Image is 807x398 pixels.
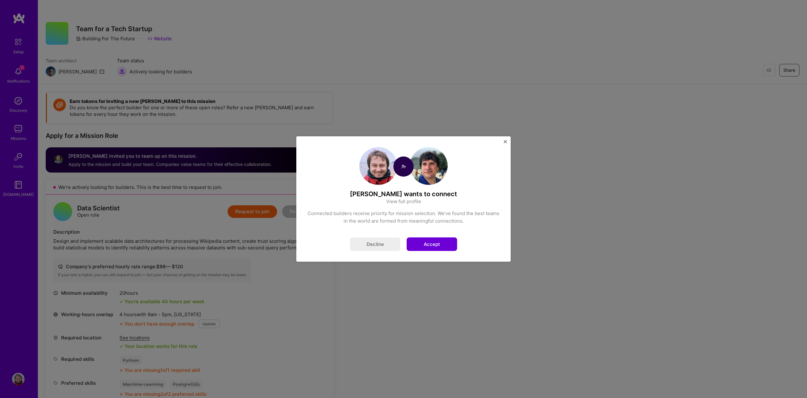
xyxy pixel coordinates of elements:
img: User Avatar [359,147,397,185]
h4: [PERSON_NAME] wants to connect [307,190,500,198]
button: Close [504,140,507,147]
a: View full profile [386,198,421,205]
img: User Avatar [410,147,448,185]
button: Accept [407,237,457,251]
div: Connected builders receive priority for mission selection. We’ve found the best teams in the worl... [307,210,500,225]
img: Connect [393,156,414,177]
button: Decline [350,237,400,251]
